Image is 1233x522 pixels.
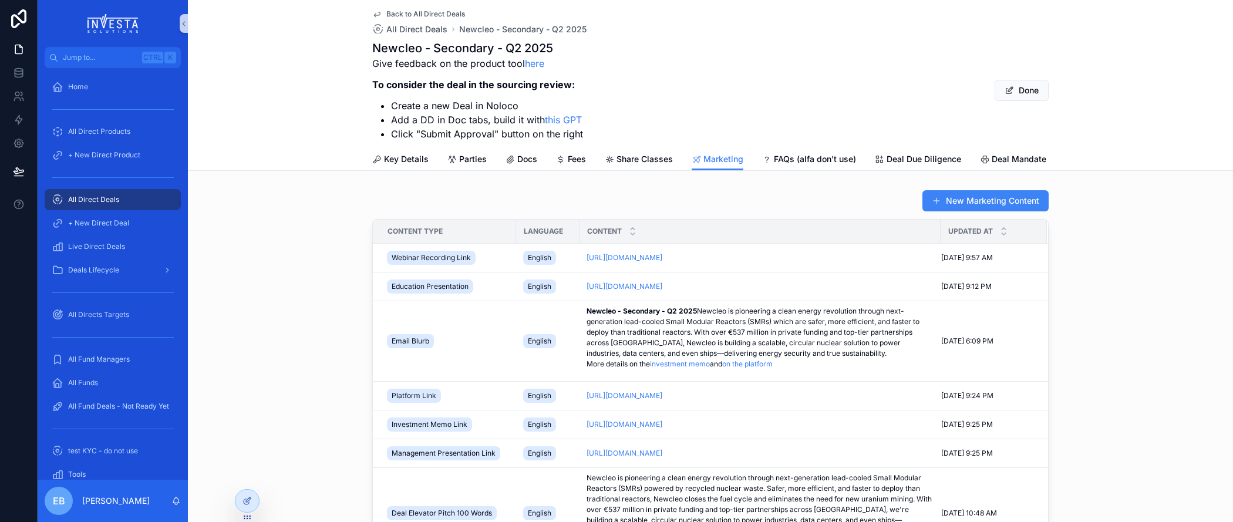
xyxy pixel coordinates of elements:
a: + New Direct Deal [45,213,181,234]
span: Marketing [703,153,743,165]
a: FAQs (alfa don't use) [762,149,856,172]
a: All Direct Deals [45,189,181,210]
a: on the platform [722,359,773,368]
a: [DATE] 9:57 AM [941,253,1033,262]
span: All Fund Managers [68,355,130,364]
span: Content [587,227,622,236]
span: Investment Memo Link [392,420,467,429]
h1: Newcleo - Secondary - Q2 2025 [372,40,583,56]
a: Home [45,76,181,97]
a: [URL][DOMAIN_NAME] [587,449,934,458]
img: App logo [87,14,139,33]
a: English [523,415,572,434]
a: test KYC - do not use [45,440,181,462]
span: Email Blurb [392,336,429,346]
span: FAQs (alfa don't use) [774,153,856,165]
a: Key Details [372,149,429,172]
a: Education Presentation [387,277,509,296]
span: Parties [459,153,487,165]
a: [DATE] 9:25 PM [941,449,1033,458]
li: Create a new Deal in Noloco [391,99,583,113]
span: English [528,336,551,346]
a: [URL][DOMAIN_NAME] [587,449,662,457]
a: Deal Mandate ( (alfa don't use)) [980,149,1116,172]
a: Share Classes [605,149,673,172]
span: [DATE] 9:57 AM [941,253,993,262]
strong: To consider the deal in the sourcing review: [372,79,575,90]
span: Home [68,82,88,92]
span: [DATE] 9:25 PM [941,449,993,458]
p: Newcleo is pioneering a clean energy revolution through next-generation lead-cooled Small Modular... [587,306,934,369]
span: English [528,253,551,262]
span: Live Direct Deals [68,242,125,251]
a: this GPT [545,114,582,126]
span: test KYC - do not use [68,446,138,456]
span: Updated at [948,227,993,236]
a: All Funds [45,372,181,393]
span: English [528,420,551,429]
a: [DATE] 9:25 PM [941,420,1033,429]
span: All Funds [68,378,98,388]
span: K [166,53,175,62]
a: [DATE] 9:24 PM [941,391,1033,400]
a: [URL][DOMAIN_NAME] [587,391,934,400]
a: Deals Lifecycle [45,260,181,281]
a: English [523,332,572,351]
span: [DATE] 9:24 PM [941,391,993,400]
span: Deals Lifecycle [68,265,119,275]
span: EB [53,494,65,508]
span: Back to All Direct Deals [386,9,465,19]
a: Management Presentation Link [387,444,509,463]
span: Deal Mandate ( (alfa don't use)) [992,153,1116,165]
a: Email Blurb [387,332,509,351]
span: Fees [568,153,586,165]
span: Webinar Recording Link [392,253,471,262]
div: scrollable content [38,68,188,480]
button: Done [995,80,1049,101]
a: here [525,58,544,69]
a: Parties [447,149,487,172]
span: English [528,282,551,291]
span: Newcleo - Secondary - Q2 2025 [459,23,587,35]
span: [DATE] 6:09 PM [941,336,993,346]
a: Fees [556,149,586,172]
span: Key Details [384,153,429,165]
a: [URL][DOMAIN_NAME] [587,391,662,400]
span: Deal Due Diligence [887,153,961,165]
span: [DATE] 10:48 AM [941,508,997,518]
a: [DATE] 6:09 PM [941,336,1033,346]
a: All Fund Deals - Not Ready Yet [45,396,181,417]
a: All Directs Targets [45,304,181,325]
a: [URL][DOMAIN_NAME] [587,253,934,262]
a: [DATE] 9:12 PM [941,282,1033,291]
a: Webinar Recording Link [387,248,509,267]
a: English [523,248,572,267]
a: All Fund Managers [45,349,181,370]
span: [DATE] 9:12 PM [941,282,992,291]
a: [URL][DOMAIN_NAME] [587,282,934,291]
a: New Marketing Content [922,190,1049,211]
span: English [528,449,551,458]
span: All Directs Targets [68,310,129,319]
span: Platform Link [392,391,436,400]
li: Click "Submit Approval" button on the right [391,127,583,141]
a: [URL][DOMAIN_NAME] [587,420,662,429]
a: English [523,386,572,405]
p: [PERSON_NAME] [82,495,150,507]
a: [URL][DOMAIN_NAME] [587,253,662,262]
span: Education Presentation [392,282,469,291]
a: Platform Link [387,386,509,405]
span: All Fund Deals - Not Ready Yet [68,402,169,411]
span: All Direct Deals [386,23,447,35]
a: Investment Memo Link [387,415,509,434]
a: English [523,277,572,296]
span: Share Classes [616,153,673,165]
p: Give feedback on the product tool [372,56,583,70]
li: Add a DD in Doc tabs, build it with [391,113,583,127]
a: [URL][DOMAIN_NAME] [587,420,934,429]
span: Deal Elevator Pitch 100 Words [392,508,492,518]
span: All Direct Products [68,127,130,136]
a: Docs [506,149,537,172]
a: Tools [45,464,181,485]
a: + New Direct Product [45,144,181,166]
